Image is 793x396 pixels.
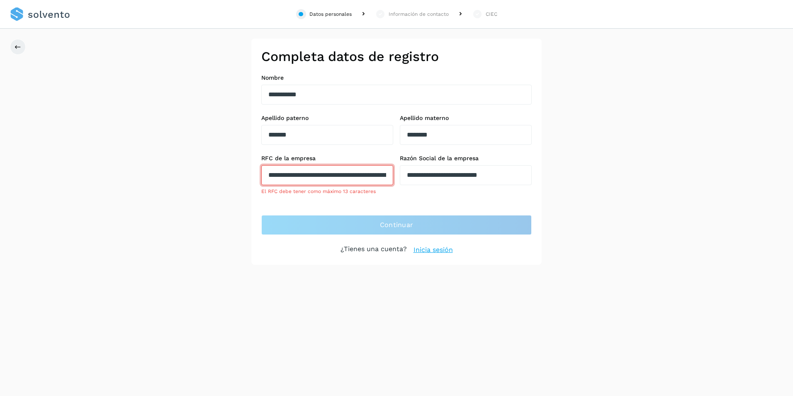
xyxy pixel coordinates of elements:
label: RFC de la empresa [261,155,393,162]
span: Continuar [380,220,414,230]
label: Razón Social de la empresa [400,155,532,162]
div: CIEC [486,10,497,18]
span: El RFC debe tener como máximo 13 caracteres [261,188,376,194]
div: Información de contacto [389,10,449,18]
label: Apellido paterno [261,115,393,122]
p: ¿Tienes una cuenta? [341,245,407,255]
label: Nombre [261,74,532,81]
div: Datos personales [309,10,352,18]
h2: Completa datos de registro [261,49,532,64]
button: Continuar [261,215,532,235]
a: Inicia sesión [414,245,453,255]
label: Apellido materno [400,115,532,122]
